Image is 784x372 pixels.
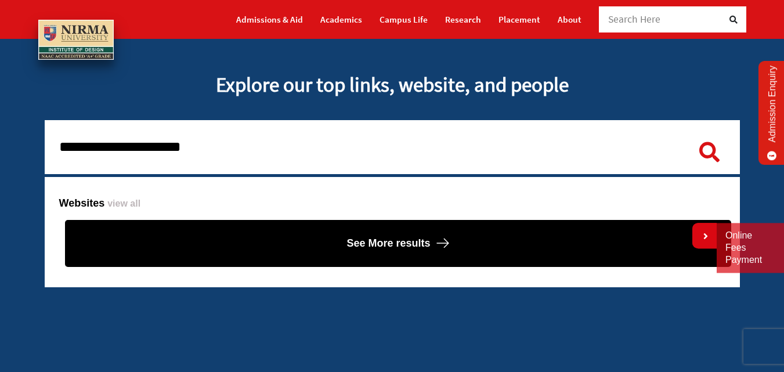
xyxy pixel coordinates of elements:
[65,220,731,267] button: See More results
[59,197,105,209] span: Websites
[346,234,430,252] span: See More results
[59,220,725,267] a: See More results
[498,9,540,30] a: Placement
[320,9,362,30] a: Academics
[608,13,661,26] span: Search Here
[59,197,141,209] a: Websites view all
[445,9,481,30] a: Research
[107,198,140,208] span: view all
[380,9,428,30] a: Campus Life
[725,230,775,266] a: Online Fees Payment
[45,73,740,97] h1: Explore our top links, website, and people
[236,9,303,30] a: Admissions & Aid
[558,9,581,30] a: About
[38,20,114,60] img: main_logo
